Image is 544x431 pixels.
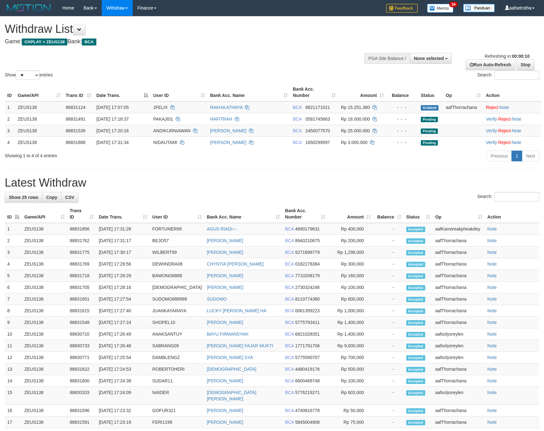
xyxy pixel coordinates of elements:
div: - - - [389,128,416,134]
label: Search: [477,70,539,80]
span: Pending [421,129,438,134]
a: [PERSON_NAME] [207,378,243,383]
a: [PERSON_NAME] [207,320,243,325]
th: Trans ID: activate to sort column ascending [63,83,94,101]
a: [PERSON_NAME] [207,273,243,278]
span: Copy 7710208179 to clipboard [295,273,320,278]
a: Previous [487,151,512,161]
a: Reject [498,128,511,133]
td: JUANKAYARAYA [150,305,204,317]
td: 3 [5,125,15,136]
td: aafThorrachana [433,270,485,282]
td: - [373,247,404,258]
a: Note [487,238,497,243]
td: 88831600 [67,375,96,387]
td: - [373,340,404,352]
td: 88831705 [67,282,96,293]
td: 2 [5,113,15,125]
th: Action [485,205,539,223]
td: aafsolysreylen [433,340,485,352]
td: aafKanvireakpheakdey [433,223,485,235]
span: BCA [285,355,294,360]
td: SHOPEL10 [150,317,204,328]
th: Balance [386,83,418,101]
a: [PERSON_NAME] [210,140,246,145]
td: aafThorrachana [433,247,485,258]
td: [DATE] 17:25:54 [96,352,150,363]
a: Reject [486,105,499,110]
th: ID: activate to sort column descending [5,205,22,223]
h4: Game: Bank: [5,39,356,45]
td: Rp 100,000 [328,375,373,387]
td: 12 [5,352,22,363]
td: ZEUS138 [22,305,67,317]
td: [DATE] 17:24:38 [96,375,150,387]
a: Note [487,343,497,348]
a: CHYNTIA [PERSON_NAME] [207,261,264,266]
td: · · [483,136,541,148]
span: Accepted [406,297,425,302]
a: [PERSON_NAME] SYA [207,355,253,360]
td: - [373,270,404,282]
th: User ID: activate to sort column ascending [151,83,208,101]
td: - [373,235,404,247]
span: Show 25 rows [9,195,38,200]
td: ZEUS138 [22,317,67,328]
span: [DATE] 17:20:16 [96,128,129,133]
td: BEJO57 [150,235,204,247]
td: - [373,305,404,317]
div: PGA Site Balance / [364,53,410,64]
a: Note [487,390,497,395]
span: BCA [285,308,294,313]
a: Note [487,296,497,302]
th: Trans ID: activate to sort column ascending [67,205,96,223]
span: Copy 1771791706 to clipboard [295,343,320,348]
td: Rp 1,400,000 [328,328,373,340]
input: Search: [494,192,539,201]
button: None selected [410,53,452,64]
span: BCA [293,105,302,110]
td: Rp 500,000 [328,363,373,375]
th: Op: activate to sort column ascending [443,83,483,101]
td: [DATE] 17:27:24 [96,317,150,328]
th: Amount: activate to sort column ascending [338,83,386,101]
span: Accepted [406,262,425,267]
span: Pending [421,140,438,146]
a: Note [487,355,497,360]
strong: 00:00:10 [512,54,529,59]
td: - [373,258,404,270]
td: Rp 1,298,000 [328,247,373,258]
a: CSV [61,192,78,203]
td: [DATE] 17:30:17 [96,247,150,258]
span: Copy 8940210675 to clipboard [295,238,320,243]
td: aafThorrachana [433,258,485,270]
a: [PERSON_NAME] [207,285,243,290]
span: Accepted [406,273,425,279]
td: 88831856 [67,223,96,235]
div: - - - [389,116,416,122]
td: ZEUS138 [15,136,63,148]
span: BCA [82,39,96,45]
a: 1 [511,151,522,161]
span: Rp 18.000.000 [341,117,370,122]
img: panduan.png [463,4,495,12]
span: BCA [285,226,294,231]
td: Rp 1,000,000 [328,305,373,317]
th: Action [483,83,541,101]
th: Status: activate to sort column ascending [404,205,433,223]
td: 4 [5,136,15,148]
td: 4 [5,258,22,270]
a: Note [500,105,509,110]
th: Amount: activate to sort column ascending [328,205,373,223]
a: [PERSON_NAME] [210,128,246,133]
th: ID [5,83,15,101]
td: - [373,282,404,293]
img: Button%20Memo.svg [427,4,454,13]
span: Copy [46,195,57,200]
span: Copy 0581745663 to clipboard [305,117,330,122]
td: [DATE] 17:26:49 [96,328,150,340]
span: BCA [293,128,302,133]
td: 6 [5,282,22,293]
td: aafThorrachana [443,101,483,113]
span: Grabbed [421,105,438,111]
